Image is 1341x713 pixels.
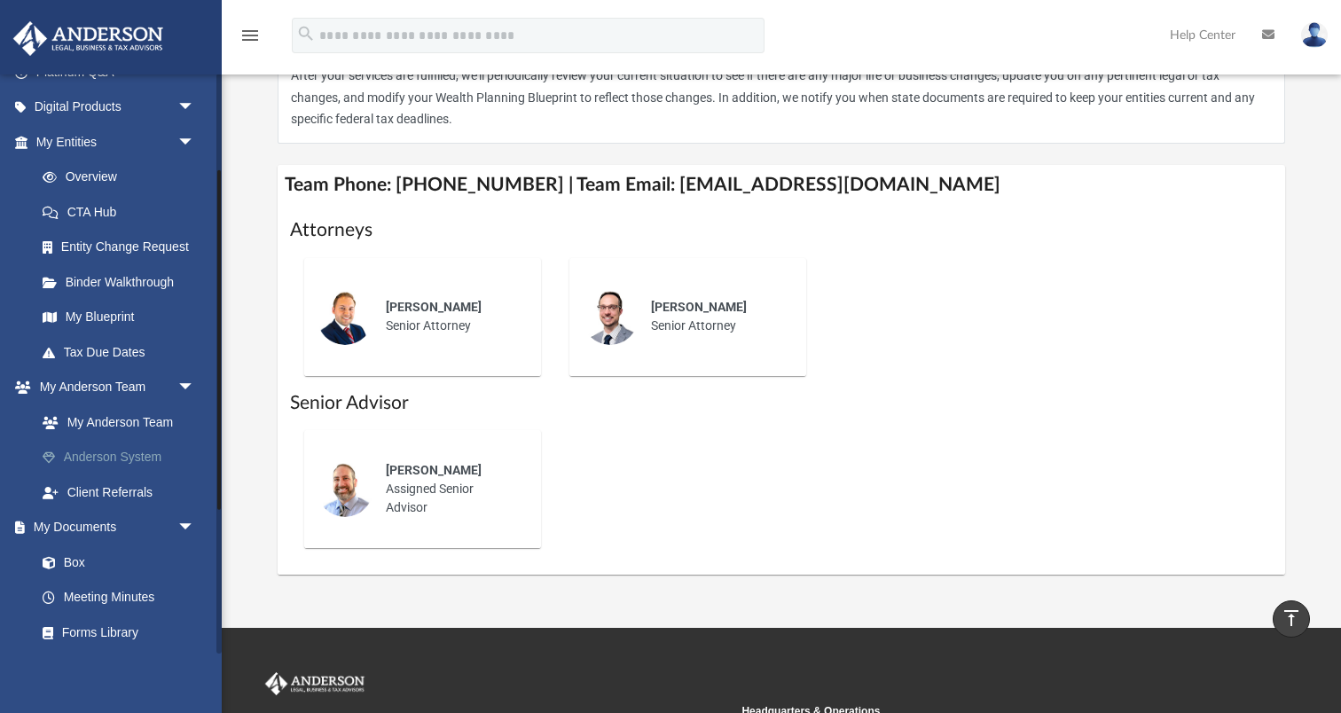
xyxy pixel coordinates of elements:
[296,24,316,43] i: search
[278,165,1285,205] h4: Team Phone: [PHONE_NUMBER] | Team Email: [EMAIL_ADDRESS][DOMAIN_NAME]
[290,390,1273,416] h1: Senior Advisor
[278,52,1285,144] div: BCP
[639,286,794,348] div: Senior Attorney
[25,264,222,300] a: Binder Walkthrough
[12,124,222,160] a: My Entitiesarrow_drop_down
[25,545,204,580] a: Box
[25,194,222,230] a: CTA Hub
[239,34,261,46] a: menu
[177,124,213,161] span: arrow_drop_down
[386,463,482,477] span: [PERSON_NAME]
[25,160,222,195] a: Overview
[12,90,222,125] a: Digital Productsarrow_drop_down
[373,286,529,348] div: Senior Attorney
[291,65,1272,130] p: After your services are fulfilled, we’ll periodically review your current situation to see if the...
[177,90,213,126] span: arrow_drop_down
[1281,607,1302,629] i: vertical_align_top
[373,449,529,529] div: Assigned Senior Advisor
[25,615,204,650] a: Forms Library
[290,217,1273,243] h1: Attorneys
[25,334,222,370] a: Tax Due Dates
[177,510,213,546] span: arrow_drop_down
[12,370,222,405] a: My Anderson Teamarrow_drop_down
[239,25,261,46] i: menu
[25,474,222,510] a: Client Referrals
[386,300,482,314] span: [PERSON_NAME]
[317,288,373,345] img: thumbnail
[8,21,169,56] img: Anderson Advisors Platinum Portal
[317,460,373,517] img: thumbnail
[12,510,213,545] a: My Documentsarrow_drop_down
[582,288,639,345] img: thumbnail
[25,440,222,475] a: Anderson System
[25,650,213,686] a: Notarize
[25,580,213,615] a: Meeting Minutes
[25,404,213,440] a: My Anderson Team
[1301,22,1328,48] img: User Pic
[651,300,747,314] span: [PERSON_NAME]
[25,300,213,335] a: My Blueprint
[1273,600,1310,638] a: vertical_align_top
[262,672,368,695] img: Anderson Advisors Platinum Portal
[25,230,222,265] a: Entity Change Request
[177,370,213,406] span: arrow_drop_down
